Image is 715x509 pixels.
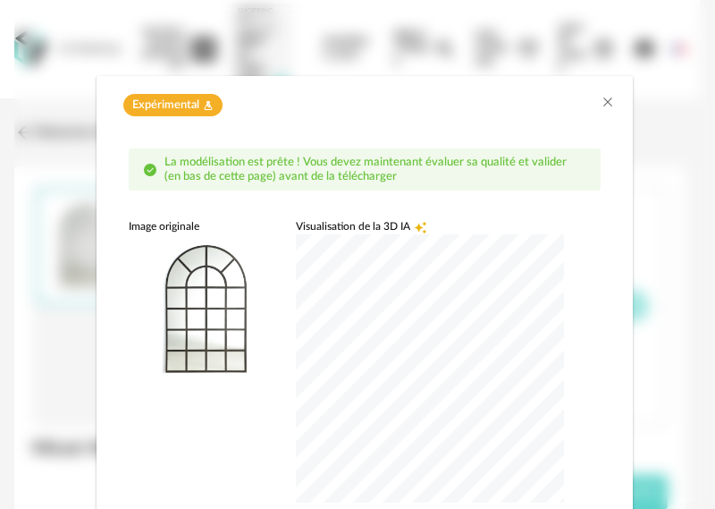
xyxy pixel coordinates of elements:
span: La modélisation est prête ! Vous devez maintenant évaluer sa qualité et valider (en bas de cette ... [164,157,567,182]
img: neutral background [129,233,282,386]
button: Close [601,94,615,113]
span: Creation icon [414,219,427,233]
div: Image originale [129,219,282,233]
span: Visualisation de la 3D IA [296,219,410,233]
span: Expérimental [132,98,199,113]
span: Flask icon [203,98,214,113]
